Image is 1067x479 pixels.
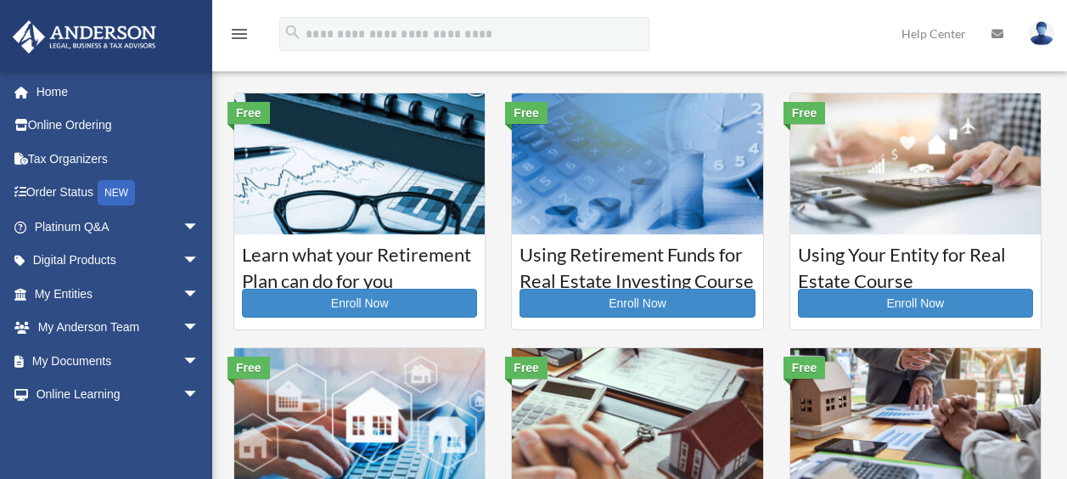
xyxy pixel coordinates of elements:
[505,102,548,124] div: Free
[783,102,826,124] div: Free
[12,142,225,176] a: Tax Organizers
[798,289,1033,318] a: Enroll Now
[24,411,216,445] a: Courses
[12,75,225,109] a: Home
[183,378,216,413] span: arrow_drop_down
[284,23,302,42] i: search
[12,378,225,412] a: Online Learningarrow_drop_down
[229,24,250,44] i: menu
[12,210,225,244] a: Platinum Q&Aarrow_drop_down
[183,244,216,279] span: arrow_drop_down
[98,180,135,206] div: NEW
[183,311,216,346] span: arrow_drop_down
[8,20,161,54] img: Anderson Advisors Platinum Portal
[242,242,477,285] h3: Learn what your Retirement Plan can do for you
[519,242,755,285] h3: Using Retirement Funds for Real Estate Investing Course
[1029,21,1054,46] img: User Pic
[183,210,216,245] span: arrow_drop_down
[519,289,755,318] a: Enroll Now
[183,277,216,312] span: arrow_drop_down
[183,344,216,379] span: arrow_drop_down
[12,109,225,143] a: Online Ordering
[242,289,477,318] a: Enroll Now
[798,242,1033,285] h3: Using Your Entity for Real Estate Course
[229,30,250,44] a: menu
[505,357,548,379] div: Free
[227,357,270,379] div: Free
[12,176,225,211] a: Order StatusNEW
[227,102,270,124] div: Free
[12,311,225,345] a: My Anderson Teamarrow_drop_down
[783,357,826,379] div: Free
[12,277,225,311] a: My Entitiesarrow_drop_down
[12,344,225,378] a: My Documentsarrow_drop_down
[12,244,225,278] a: Digital Productsarrow_drop_down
